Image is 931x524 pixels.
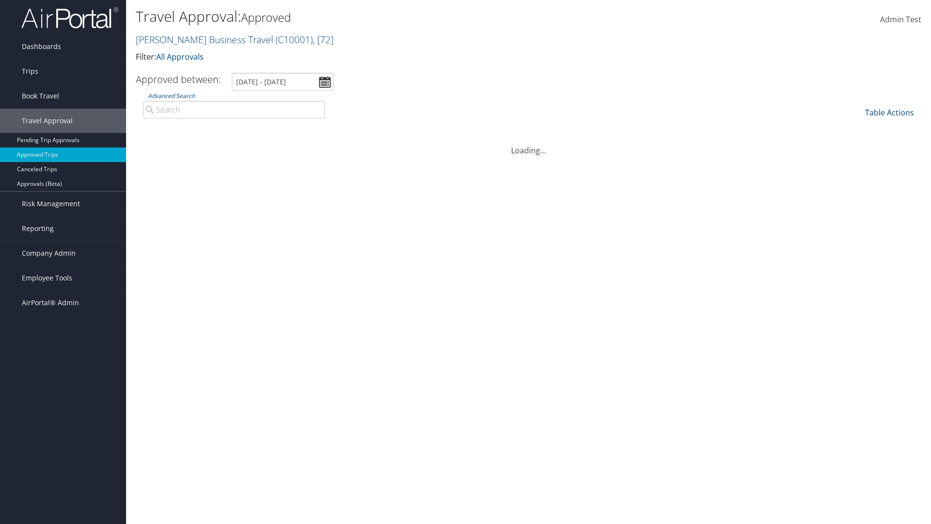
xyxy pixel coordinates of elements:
[136,51,659,64] p: Filter:
[865,107,914,118] a: Table Actions
[136,133,921,156] div: Loading...
[880,5,921,35] a: Admin Test
[241,9,291,25] small: Approved
[22,59,38,83] span: Trips
[136,6,659,27] h1: Travel Approval:
[275,33,313,46] span: ( C10001 )
[156,51,204,62] a: All Approvals
[136,73,221,86] h3: Approved between:
[22,291,79,315] span: AirPortal® Admin
[22,241,76,265] span: Company Admin
[22,84,59,108] span: Book Travel
[22,216,54,241] span: Reporting
[232,73,334,91] input: [DATE] - [DATE]
[22,192,80,216] span: Risk Management
[22,34,61,59] span: Dashboards
[21,6,118,29] img: airportal-logo.png
[22,266,72,290] span: Employee Tools
[880,14,921,25] span: Admin Test
[136,33,334,46] a: [PERSON_NAME] Business Travel
[143,101,325,118] input: Advanced Search
[22,109,73,133] span: Travel Approval
[148,92,195,100] a: Advanced Search
[313,33,334,46] span: , [ 72 ]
